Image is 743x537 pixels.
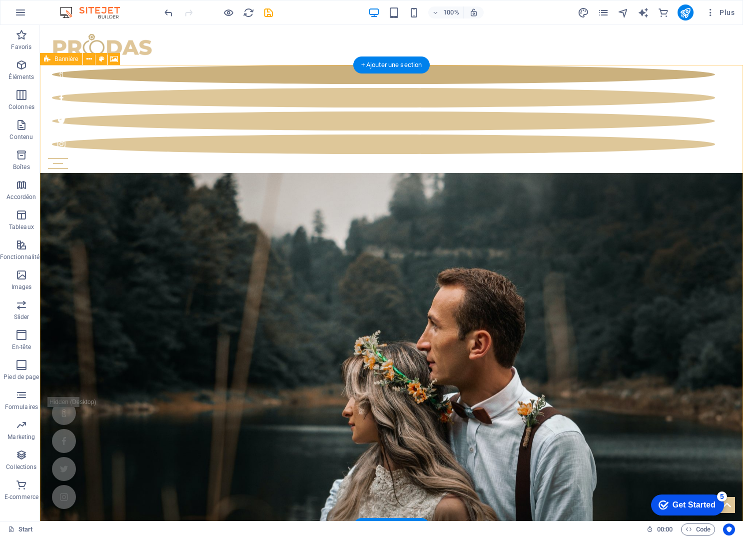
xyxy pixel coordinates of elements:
p: Slider [14,313,29,321]
p: Pied de page [3,373,39,381]
span: : [664,525,666,533]
span: Code [686,523,711,535]
button: Cliquez ici pour quitter le mode Aperçu et poursuivre l'édition. [222,6,234,18]
p: Boîtes [13,163,30,171]
button: Code [681,523,715,535]
button: Plus [702,4,739,20]
p: Images [11,283,32,291]
button: 100% [428,6,464,18]
button: save [262,6,274,18]
div: 5 [74,2,84,12]
span: Bannière [54,56,78,62]
div: Get Started 5 items remaining, 0% complete [8,5,81,26]
h6: 100% [443,6,459,18]
a: Cliquez pour annuler la sélection. Double-cliquez pour ouvrir Pages. [8,523,33,535]
button: text_generator [638,6,650,18]
i: Design (Ctrl+Alt+Y) [578,7,589,18]
i: Lors du redimensionnement, ajuster automatiquement le niveau de zoom en fonction de l'appareil sé... [469,8,478,17]
span: Plus [706,7,735,17]
i: Enregistrer (Ctrl+S) [263,7,274,18]
i: Navigateur [618,7,629,18]
i: Pages (Ctrl+Alt+S) [598,7,609,18]
i: Actualiser la page [243,7,254,18]
p: Tableaux [9,223,34,231]
h6: Durée de la session [647,523,673,535]
i: Annuler : Supprimer les éléments (Ctrl+Z) [163,7,174,18]
p: Éléments [8,73,34,81]
p: Colonnes [8,103,34,111]
p: Formulaires [5,403,38,411]
button: design [578,6,590,18]
p: Accordéon [6,193,36,201]
p: Favoris [11,43,31,51]
i: Publier [680,7,691,18]
button: undo [162,6,174,18]
p: En-tête [12,343,31,351]
i: E-commerce [658,7,669,18]
div: + Ajouter une section [353,518,430,535]
img: Editor Logo [57,6,132,18]
p: Contenu [9,133,33,141]
div: Get Started [29,11,72,20]
p: Collections [6,463,36,471]
div: + Ajouter une section [353,56,430,73]
button: Usercentrics [723,523,735,535]
i: AI Writer [638,7,649,18]
span: 00 00 [657,523,673,535]
p: E-commerce [4,493,38,501]
button: publish [678,4,694,20]
button: commerce [658,6,670,18]
button: pages [598,6,610,18]
p: Marketing [7,433,35,441]
button: navigator [618,6,630,18]
button: reload [242,6,254,18]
